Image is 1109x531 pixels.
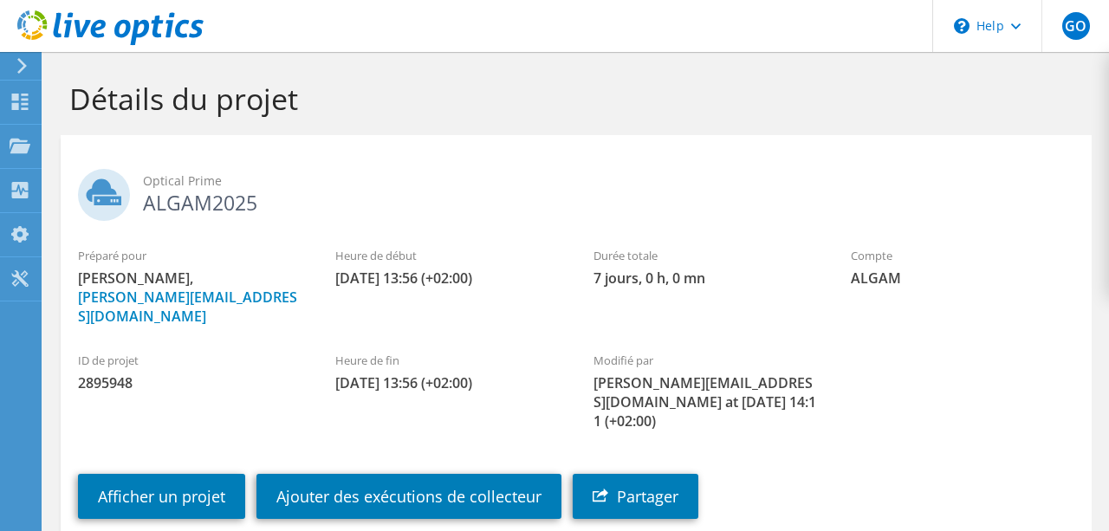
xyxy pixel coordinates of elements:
[78,247,301,264] label: Préparé pour
[593,352,816,369] label: Modifié par
[78,352,301,369] label: ID de projet
[69,81,1074,117] h1: Détails du projet
[593,247,816,264] label: Durée totale
[573,474,698,519] a: Partager
[1062,12,1090,40] span: GO
[335,373,558,392] span: [DATE] 13:56 (+02:00)
[78,288,297,326] a: [PERSON_NAME][EMAIL_ADDRESS][DOMAIN_NAME]
[851,247,1073,264] label: Compte
[143,172,1074,191] span: Optical Prime
[78,169,1074,212] h2: ALGAM2025
[954,18,970,34] svg: \n
[78,474,245,519] a: Afficher un projet
[593,269,816,288] span: 7 jours, 0 h, 0 mn
[335,269,558,288] span: [DATE] 13:56 (+02:00)
[335,352,558,369] label: Heure de fin
[851,269,1073,288] span: ALGAM
[335,247,558,264] label: Heure de début
[256,474,561,519] a: Ajouter des exécutions de collecteur
[78,373,301,392] span: 2895948
[78,269,301,326] span: [PERSON_NAME],
[593,373,816,431] span: [PERSON_NAME][EMAIL_ADDRESS][DOMAIN_NAME] at [DATE] 14:11 (+02:00)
